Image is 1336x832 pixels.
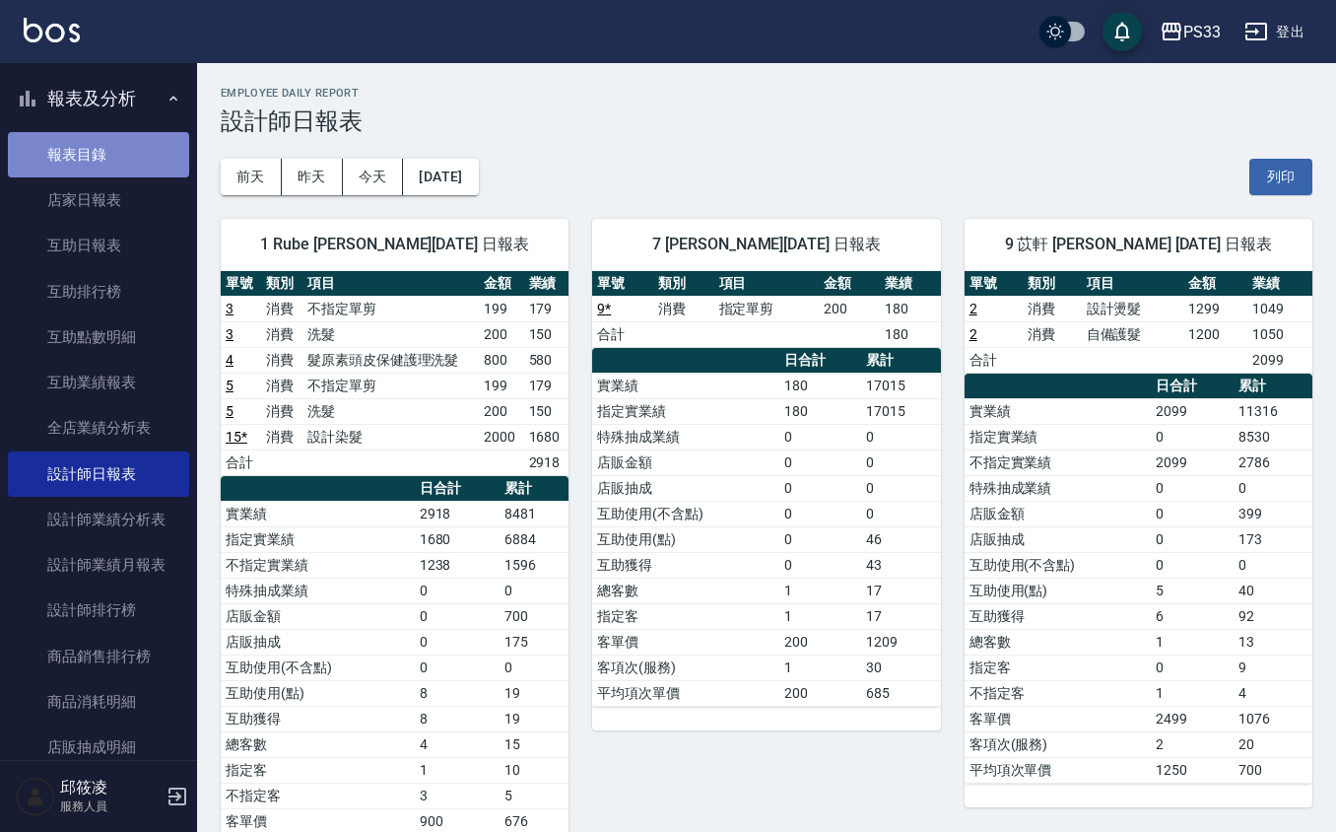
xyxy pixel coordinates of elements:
[592,271,653,297] th: 單號
[8,223,189,268] a: 互助日報表
[226,378,234,393] a: 5
[592,475,779,501] td: 店販抽成
[1247,347,1312,373] td: 2099
[415,476,501,502] th: 日合計
[8,634,189,679] a: 商品銷售排行榜
[415,603,501,629] td: 0
[965,680,1152,706] td: 不指定客
[861,655,940,680] td: 30
[965,271,1023,297] th: 單號
[1234,374,1312,399] th: 累計
[965,603,1152,629] td: 互助獲得
[60,797,161,815] p: 服務人員
[1151,757,1234,783] td: 1250
[524,424,569,450] td: 1680
[965,347,1023,373] td: 合計
[415,731,501,757] td: 4
[1247,321,1312,347] td: 1050
[819,271,880,297] th: 金額
[261,373,301,398] td: 消費
[1234,578,1312,603] td: 40
[1151,603,1234,629] td: 6
[16,777,55,816] img: Person
[861,398,940,424] td: 17015
[403,159,478,195] button: [DATE]
[226,301,234,316] a: 3
[592,271,940,348] table: a dense table
[282,159,343,195] button: 昨天
[261,424,301,450] td: 消費
[861,629,940,655] td: 1209
[1234,629,1312,655] td: 13
[500,603,568,629] td: 700
[8,73,189,124] button: 報表及分析
[779,475,862,501] td: 0
[500,578,568,603] td: 0
[1151,475,1234,501] td: 0
[653,271,714,297] th: 類別
[965,271,1312,374] table: a dense table
[221,271,568,476] table: a dense table
[8,132,189,177] a: 報表目錄
[221,655,415,680] td: 互助使用(不含點)
[500,731,568,757] td: 15
[779,655,862,680] td: 1
[965,655,1152,680] td: 指定客
[8,542,189,588] a: 設計師業績月報表
[221,450,261,475] td: 合計
[415,757,501,783] td: 1
[415,552,501,578] td: 1238
[779,680,862,706] td: 200
[1234,757,1312,783] td: 700
[592,373,779,398] td: 實業績
[1152,12,1229,52] button: PS33
[965,731,1152,757] td: 客項次(服務)
[861,526,940,552] td: 46
[861,373,940,398] td: 17015
[8,314,189,360] a: 互助點數明細
[221,526,415,552] td: 指定實業績
[221,629,415,655] td: 店販抽成
[1151,731,1234,757] td: 2
[1234,398,1312,424] td: 11316
[1236,14,1312,50] button: 登出
[221,603,415,629] td: 店販金額
[988,235,1289,254] span: 9 苡軒 [PERSON_NAME] [DATE] 日報表
[302,321,479,347] td: 洗髮
[8,405,189,451] a: 全店業績分析表
[819,296,880,321] td: 200
[221,159,282,195] button: 前天
[415,783,501,808] td: 3
[221,731,415,757] td: 總客數
[965,578,1152,603] td: 互助使用(點)
[261,271,301,297] th: 類別
[221,271,261,297] th: 單號
[226,326,234,342] a: 3
[226,403,234,419] a: 5
[779,552,862,578] td: 0
[524,373,569,398] td: 179
[221,680,415,706] td: 互助使用(點)
[1247,271,1312,297] th: 業績
[965,398,1152,424] td: 實業績
[779,373,862,398] td: 180
[1151,655,1234,680] td: 0
[302,347,479,373] td: 髮原素頭皮保健護理洗髮
[1183,271,1248,297] th: 金額
[8,360,189,405] a: 互助業績報表
[500,552,568,578] td: 1596
[779,398,862,424] td: 180
[861,680,940,706] td: 685
[1234,706,1312,731] td: 1076
[861,552,940,578] td: 43
[302,373,479,398] td: 不指定單剪
[616,235,916,254] span: 7 [PERSON_NAME][DATE] 日報表
[1234,731,1312,757] td: 20
[524,296,569,321] td: 179
[302,271,479,297] th: 項目
[779,348,862,374] th: 日合計
[226,352,234,368] a: 4
[861,424,940,450] td: 0
[592,552,779,578] td: 互助獲得
[343,159,404,195] button: 今天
